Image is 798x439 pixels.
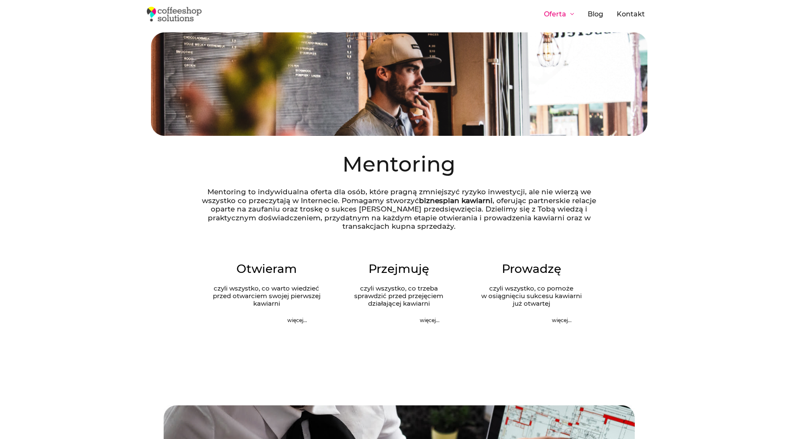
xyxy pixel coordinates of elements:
h3: Przejmuję [343,261,455,276]
div: czyli wszystko, co trzeba sprawdzić przed przejęciem działającej kawiarni [343,285,455,307]
span: więcej... [287,318,307,323]
img: Coffeeshop Solutions [147,7,201,21]
h1: Mentoring [151,154,647,175]
img: jak założyć kawiarnię [151,32,647,136]
span: więcej... [552,318,572,323]
p: Mentoring to indywidualna oferta dla osób, które pragną zmniejszyć ryzyko inwestycji, ale nie wie... [201,188,598,230]
div: czyli wszystko, co pomoże w osiągnięciu sukcesu kawiarni już otwartej [476,285,587,307]
a: więcej... [405,310,455,331]
b: biznesplan kawiarni [419,196,493,205]
div: czyli wszystko, co warto wiedzieć przed otwarciem swojej pierwszej kawiarni [211,285,323,307]
h3: Prowadzę [476,261,587,276]
a: więcej... [537,310,587,331]
a: więcej... [272,310,322,331]
span: więcej... [420,318,440,323]
h3: Otwieram [211,261,323,276]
